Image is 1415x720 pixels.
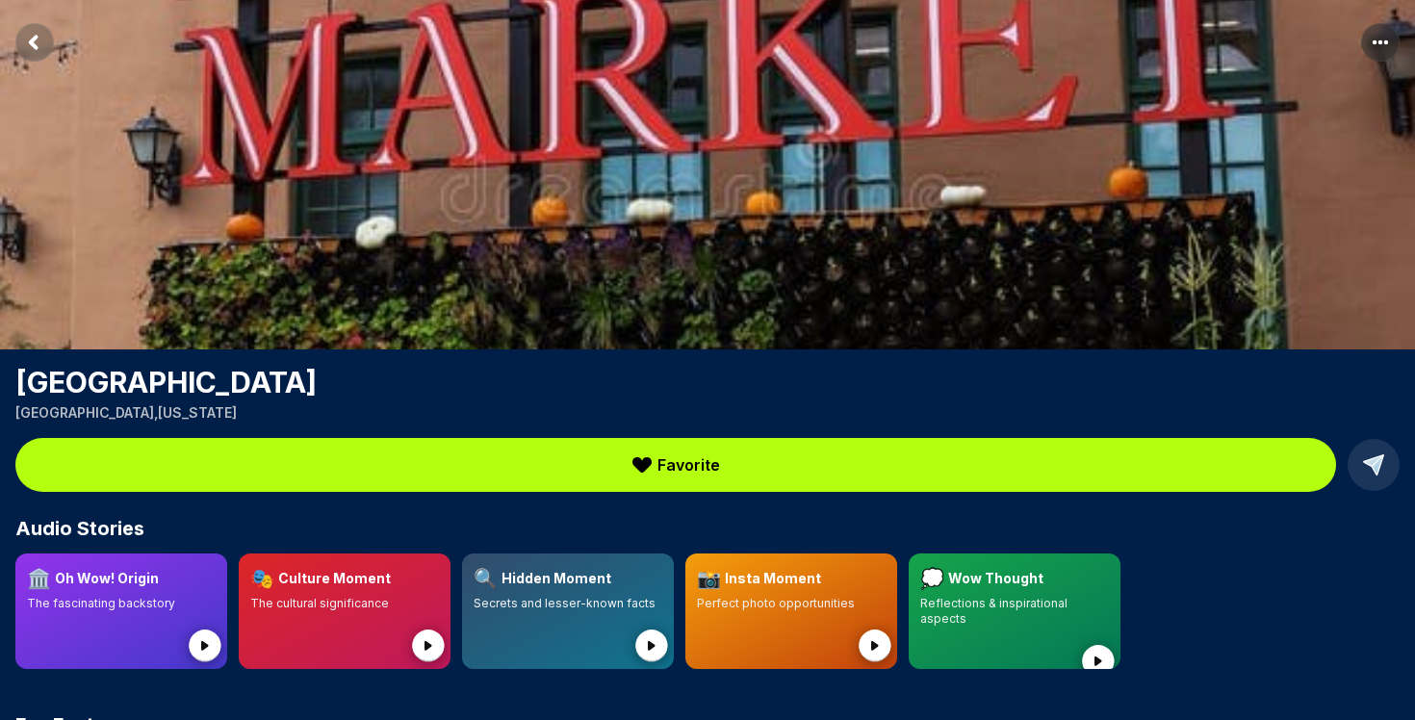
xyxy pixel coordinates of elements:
h3: Culture Moment [278,569,391,588]
p: The fascinating backstory [27,596,216,611]
span: 🏛️ [27,565,51,592]
h3: Wow Thought [948,569,1043,588]
p: Secrets and lesser-known facts [474,596,662,611]
button: More options [1361,23,1400,62]
span: Audio Stories [15,515,144,542]
button: Favorite [15,438,1336,492]
h3: Hidden Moment [502,569,611,588]
button: Return to previous page [15,23,54,62]
span: Favorite [657,453,720,476]
h3: Oh Wow! Origin [55,569,159,588]
p: Perfect photo opportunities [697,596,886,611]
h1: [GEOGRAPHIC_DATA] [15,365,1400,399]
span: 📸 [697,565,721,592]
h3: Insta Moment [725,569,821,588]
span: 🔍 [474,565,498,592]
p: [GEOGRAPHIC_DATA] , [US_STATE] [15,403,1400,423]
span: 🎭 [250,565,274,592]
span: 💭 [920,565,944,592]
p: The cultural significance [250,596,439,611]
p: Reflections & inspirational aspects [920,596,1109,627]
